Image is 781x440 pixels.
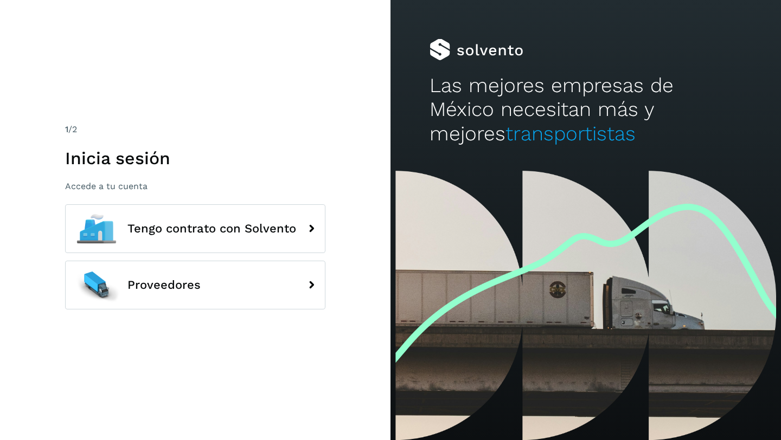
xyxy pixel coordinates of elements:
div: /2 [65,123,325,136]
p: Accede a tu cuenta [65,181,325,191]
span: 1 [65,124,68,134]
span: transportistas [505,122,636,145]
span: Tengo contrato con Solvento [127,222,296,235]
h2: Las mejores empresas de México necesitan más y mejores [430,74,742,146]
h1: Inicia sesión [65,148,325,169]
span: Proveedores [127,279,201,292]
button: Tengo contrato con Solvento [65,204,325,253]
button: Proveedores [65,261,325,309]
